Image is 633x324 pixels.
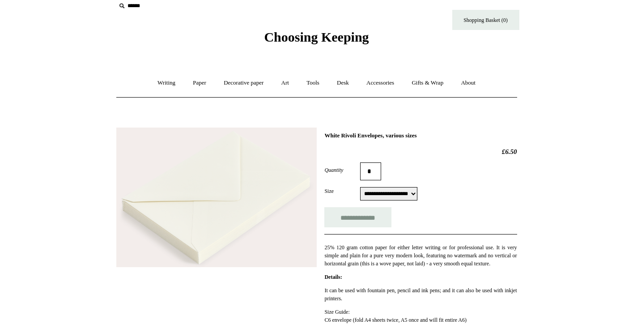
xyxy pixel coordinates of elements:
[453,71,484,95] a: About
[404,71,451,95] a: Gifts & Wrap
[324,274,342,280] strong: Details:
[216,71,272,95] a: Decorative paper
[264,37,369,43] a: Choosing Keeping
[324,148,517,156] h2: £6.50
[358,71,402,95] a: Accessories
[452,10,519,30] a: Shopping Basket (0)
[185,71,214,95] a: Paper
[298,71,327,95] a: Tools
[116,128,317,268] img: White Rivoli Envelopes, various sizes
[324,187,360,195] label: Size
[264,30,369,44] span: Choosing Keeping
[324,286,517,303] p: It can be used with fountain pen, pencil and ink pens; and it can also be used with inkjet printers.
[324,132,517,139] h1: White Rivoli Envelopes, various sizes
[329,71,357,95] a: Desk
[324,243,517,268] p: 25% 120 gram cotton paper for either letter writing or for professional use. It is very simple an...
[273,71,297,95] a: Art
[324,166,360,174] label: Quantity
[149,71,183,95] a: Writing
